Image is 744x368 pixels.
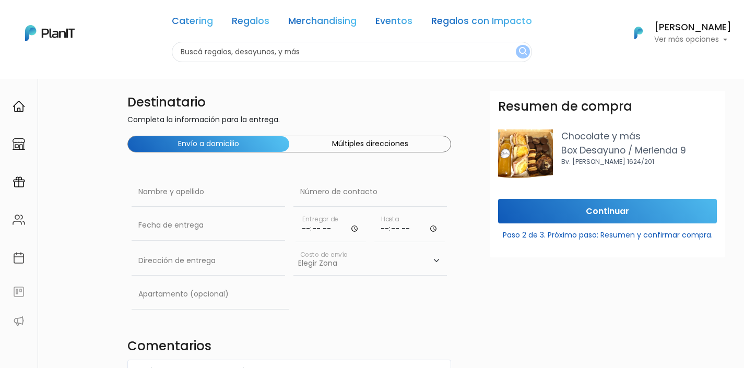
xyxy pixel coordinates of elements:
[132,177,285,207] input: Nombre y apellido
[172,42,532,62] input: Buscá regalos, desayunos, y más
[132,246,285,276] input: Dirección de entrega
[498,99,632,114] h3: Resumen de compra
[498,199,717,223] input: Continuar
[654,36,731,43] p: Ver más opciones
[519,47,527,57] img: search_button-432b6d5273f82d61273b3651a40e1bd1b912527efae98b1b7a1b2c0702e16a8d.svg
[289,136,451,152] button: Múltiples direcciones
[498,129,553,178] img: PHOTO-2022-03-20-15-16-39.jpg
[374,211,445,242] input: Hasta
[172,17,213,29] a: Catering
[13,100,25,113] img: home-e721727adea9d79c4d83392d1f703f7f8bce08238fde08b1acbfd93340b81755.svg
[128,136,289,152] button: Envío a domicilio
[498,225,717,241] p: Paso 2 de 3. Próximo paso: Resumen y confirmar compra.
[621,19,731,46] button: PlanIt Logo [PERSON_NAME] Ver más opciones
[132,280,289,309] input: Apartamento (opcional)
[13,176,25,188] img: campaigns-02234683943229c281be62815700db0a1741e53638e28bf9629b52c665b00959.svg
[627,21,650,44] img: PlanIt Logo
[296,211,366,242] input: Horario
[13,286,25,298] img: feedback-78b5a0c8f98aac82b08bfc38622c3050aee476f2c9584af64705fc4e61158814.svg
[127,95,451,110] h4: Destinatario
[13,213,25,226] img: people-662611757002400ad9ed0e3c099ab2801c6687ba6c219adb57efc949bc21e19d.svg
[127,339,451,356] h4: Comentarios
[561,129,717,143] p: Chocolate y más
[293,177,447,207] input: Número de contacto
[561,157,717,167] p: Bv. [PERSON_NAME] 1624/201
[232,17,269,29] a: Regalos
[431,17,532,29] a: Regalos con Impacto
[127,114,451,127] p: Completa la información para la entrega.
[25,25,75,41] img: PlanIt Logo
[132,211,285,240] input: Fecha de entrega
[288,17,357,29] a: Merchandising
[654,23,731,32] h6: [PERSON_NAME]
[561,144,717,157] p: Box Desayuno / Merienda 9
[13,138,25,150] img: marketplace-4ceaa7011d94191e9ded77b95e3339b90024bf715f7c57f8cf31f2d8c509eaba.svg
[375,17,412,29] a: Eventos
[13,252,25,264] img: calendar-87d922413cdce8b2cf7b7f5f62616a5cf9e4887200fb71536465627b3292af00.svg
[13,315,25,327] img: partners-52edf745621dab592f3b2c58e3bca9d71375a7ef29c3b500c9f145b62cc070d4.svg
